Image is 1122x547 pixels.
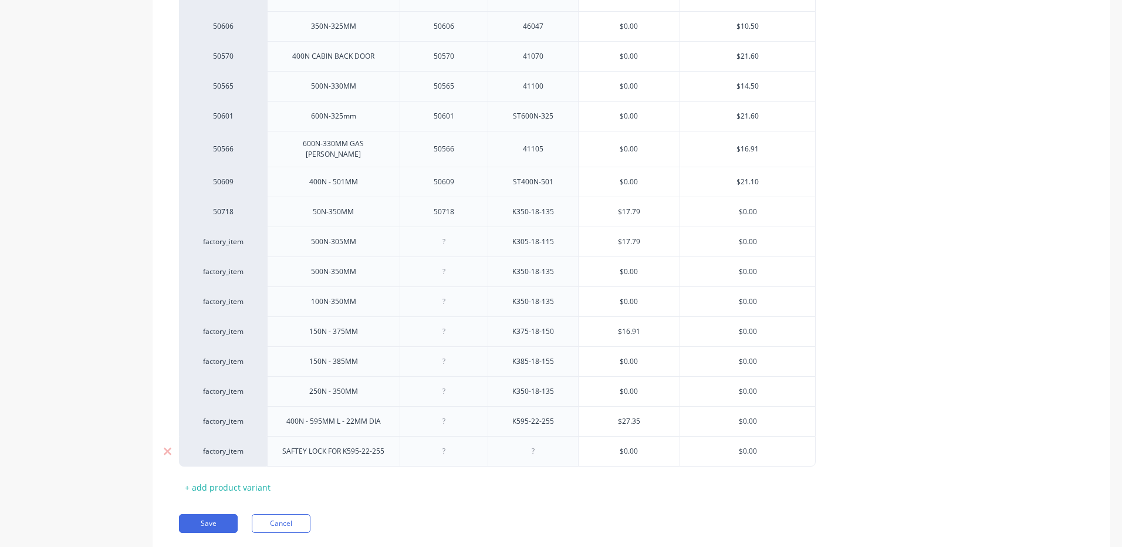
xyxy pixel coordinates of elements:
[579,437,680,466] div: $0.00
[680,257,815,286] div: $0.00
[503,384,563,399] div: K350-18-135
[579,134,680,164] div: $0.00
[680,347,815,376] div: $0.00
[680,227,815,256] div: $0.00
[191,111,255,121] div: 50601
[503,141,562,157] div: 41105
[503,354,563,369] div: K385-18-155
[179,514,238,533] button: Save
[302,234,366,249] div: 500N-305MM
[300,384,367,399] div: 250N - 350MM
[277,414,390,429] div: 400N - 595MM L - 22MM DIA
[179,376,816,406] div: factory_item250N - 350MMK350-18-135$0.00$0.00
[503,174,563,190] div: ST400N-501
[302,294,366,309] div: 100N-350MM
[179,131,816,167] div: 50566600N-330MM GAS [PERSON_NAME]5056641105$0.00$16.91
[579,257,680,286] div: $0.00
[680,377,815,406] div: $0.00
[179,286,816,316] div: factory_item100N-350MMK350-18-135$0.00$0.00
[191,51,255,62] div: 50570
[252,514,310,533] button: Cancel
[272,136,395,162] div: 600N-330MM GAS [PERSON_NAME]
[302,79,366,94] div: 500N-330MM
[191,81,255,92] div: 50565
[579,12,680,41] div: $0.00
[191,237,255,247] div: factory_item
[179,101,816,131] div: 50601600N-325mm50601ST600N-325$0.00$21.60
[191,21,255,32] div: 50606
[503,264,563,279] div: K350-18-135
[191,296,255,307] div: factory_item
[414,79,473,94] div: 50565
[273,444,394,459] div: SAFTEY LOCK FOR K595-22-255
[680,42,815,71] div: $21.60
[680,407,815,436] div: $0.00
[579,407,680,436] div: $27.35
[191,356,255,367] div: factory_item
[680,72,815,101] div: $14.50
[579,72,680,101] div: $0.00
[191,386,255,397] div: factory_item
[680,437,815,466] div: $0.00
[579,287,680,316] div: $0.00
[680,12,815,41] div: $10.50
[579,197,680,227] div: $17.79
[302,19,366,34] div: 350N-325MM
[579,377,680,406] div: $0.00
[680,167,815,197] div: $21.10
[179,256,816,286] div: factory_item500N-350MMK350-18-135$0.00$0.00
[579,42,680,71] div: $0.00
[300,324,367,339] div: 150N - 375MM
[579,102,680,131] div: $0.00
[300,354,367,369] div: 150N - 385MM
[680,102,815,131] div: $21.60
[179,167,816,197] div: 50609400N - 501MM50609ST400N-501$0.00$21.10
[300,174,367,190] div: 400N - 501MM
[179,436,816,467] div: factory_itemSAFTEY LOCK FOR K595-22-255$0.00$0.00
[283,49,384,64] div: 400N CABIN BACK DOOR
[503,294,563,309] div: K350-18-135
[503,109,563,124] div: ST600N-325
[191,144,255,154] div: 50566
[191,266,255,277] div: factory_item
[191,326,255,337] div: factory_item
[680,197,815,227] div: $0.00
[503,204,563,220] div: K350-18-135
[179,71,816,101] div: 50565500N-330MM5056541100$0.00$14.50
[179,478,276,497] div: + add product variant
[414,49,473,64] div: 50570
[579,347,680,376] div: $0.00
[579,317,680,346] div: $16.91
[179,197,816,227] div: 5071850N-350MM50718K350-18-135$17.79$0.00
[414,204,473,220] div: 50718
[503,49,562,64] div: 41070
[414,109,473,124] div: 50601
[579,167,680,197] div: $0.00
[179,41,816,71] div: 50570400N CABIN BACK DOOR5057041070$0.00$21.60
[179,346,816,376] div: factory_item150N - 385MMK385-18-155$0.00$0.00
[414,174,473,190] div: 50609
[191,177,255,187] div: 50609
[414,141,473,157] div: 50566
[302,109,366,124] div: 600N-325mm
[179,406,816,436] div: factory_item400N - 595MM L - 22MM DIAK595-22-255$27.35$0.00
[303,204,363,220] div: 50N-350MM
[503,79,562,94] div: 41100
[503,414,563,429] div: K595-22-255
[414,19,473,34] div: 50606
[503,19,562,34] div: 46047
[680,317,815,346] div: $0.00
[503,234,563,249] div: K305-18-115
[191,416,255,427] div: factory_item
[302,264,366,279] div: 500N-350MM
[680,287,815,316] div: $0.00
[179,11,816,41] div: 50606350N-325MM5060646047$0.00$10.50
[191,446,255,457] div: factory_item
[179,227,816,256] div: factory_item500N-305MMK305-18-115$17.79$0.00
[579,227,680,256] div: $17.79
[191,207,255,217] div: 50718
[680,134,815,164] div: $16.91
[503,324,563,339] div: K375-18-150
[179,316,816,346] div: factory_item150N - 375MMK375-18-150$16.91$0.00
